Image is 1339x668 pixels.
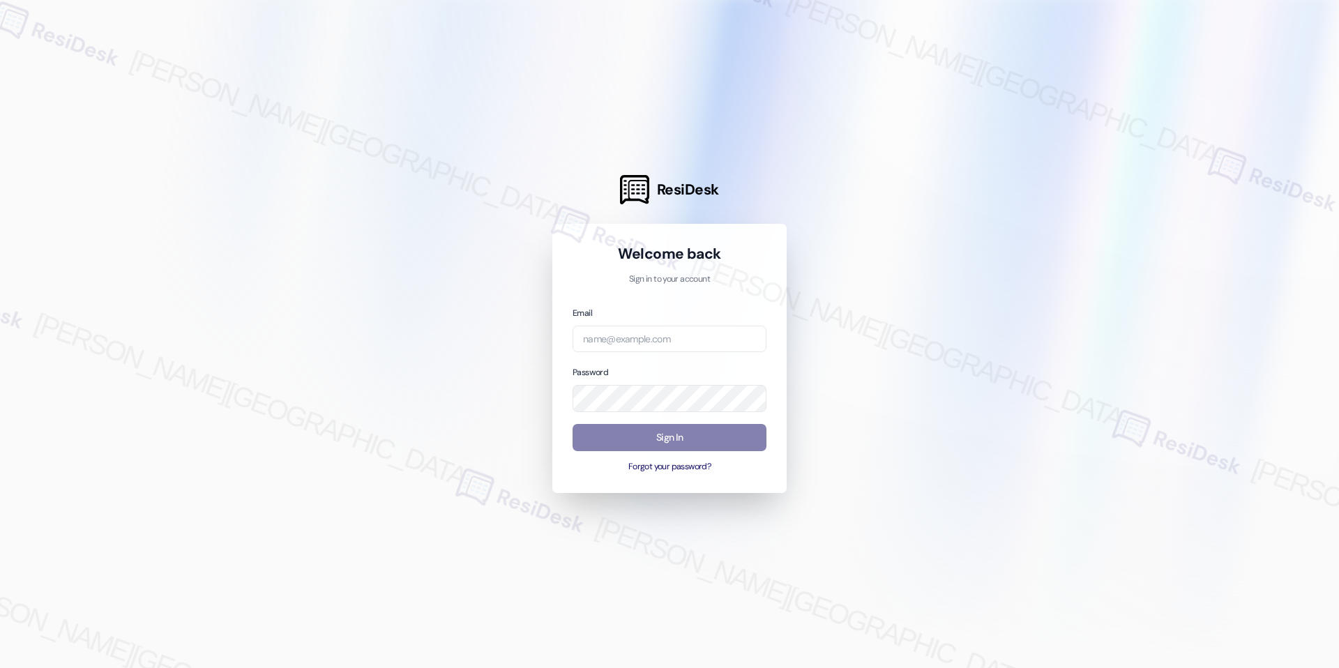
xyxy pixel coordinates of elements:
[573,424,766,451] button: Sign In
[573,244,766,264] h1: Welcome back
[573,367,608,378] label: Password
[573,461,766,473] button: Forgot your password?
[620,175,649,204] img: ResiDesk Logo
[573,308,592,319] label: Email
[573,273,766,286] p: Sign in to your account
[657,180,719,199] span: ResiDesk
[573,326,766,353] input: name@example.com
